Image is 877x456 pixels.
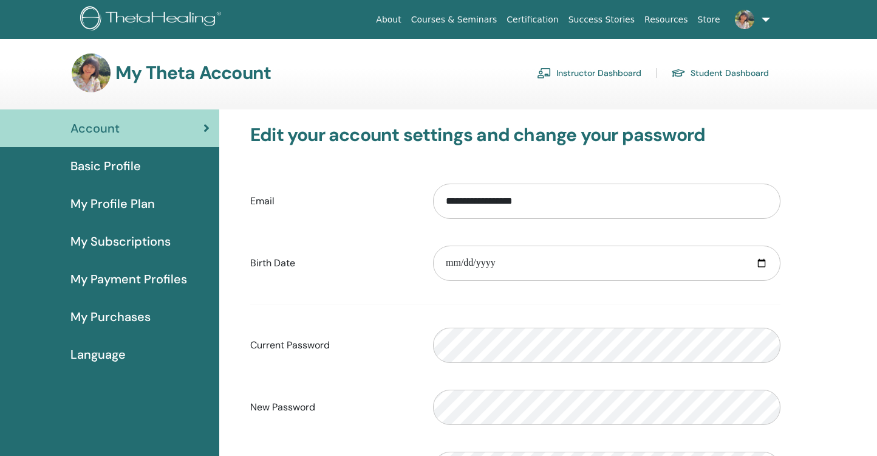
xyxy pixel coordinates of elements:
[72,54,111,92] img: default.jpg
[70,345,126,364] span: Language
[250,124,780,146] h3: Edit your account settings and change your password
[735,10,754,29] img: default.jpg
[537,67,551,78] img: chalkboard-teacher.svg
[564,9,640,31] a: Success Stories
[70,119,120,137] span: Account
[115,62,271,84] h3: My Theta Account
[70,232,171,250] span: My Subscriptions
[70,195,155,213] span: My Profile Plan
[241,396,424,419] label: New Password
[80,6,225,33] img: logo.png
[241,190,424,213] label: Email
[671,63,769,83] a: Student Dashboard
[640,9,693,31] a: Resources
[70,270,187,288] span: My Payment Profiles
[70,157,141,175] span: Basic Profile
[241,252,424,275] label: Birth Date
[70,308,151,326] span: My Purchases
[671,68,686,78] img: graduation-cap.svg
[502,9,563,31] a: Certification
[537,63,641,83] a: Instructor Dashboard
[371,9,406,31] a: About
[406,9,502,31] a: Courses & Seminars
[241,334,424,357] label: Current Password
[693,9,725,31] a: Store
